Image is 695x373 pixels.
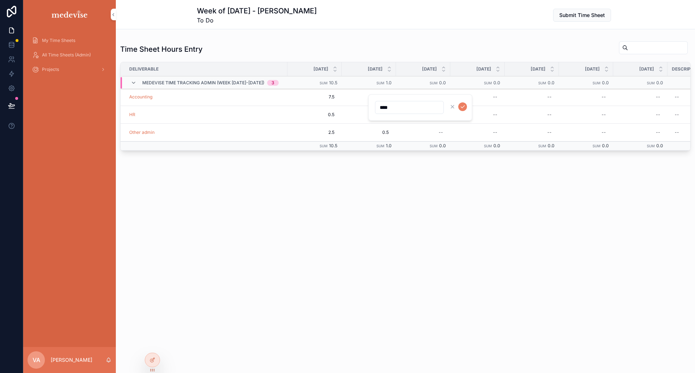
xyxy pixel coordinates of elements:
[28,34,111,47] a: My Time Sheets
[129,94,152,100] a: Accounting
[430,144,438,148] small: Sum
[33,356,40,364] span: VA
[484,81,492,85] small: Sum
[295,130,334,135] span: 2.5
[647,81,655,85] small: Sum
[531,66,546,72] span: [DATE]
[120,44,203,54] h1: Time Sheet Hours Entry
[484,144,492,148] small: Sum
[538,81,546,85] small: Sum
[439,130,443,135] div: --
[295,112,334,118] span: 0.5
[129,130,155,135] a: Other admin
[386,80,392,85] span: 1.0
[320,144,328,148] small: Sum
[656,94,660,100] div: --
[602,80,609,85] span: 0.0
[129,112,135,118] a: HR
[439,80,446,85] span: 0.0
[42,38,75,43] span: My Time Sheets
[129,66,159,72] span: Deliverable
[547,112,552,118] div: --
[602,143,609,148] span: 0.0
[675,130,679,135] div: --
[602,94,606,100] div: --
[349,112,389,118] span: 0.5
[553,9,611,22] button: Submit Time Sheet
[23,29,116,85] div: scrollable content
[422,66,437,72] span: [DATE]
[320,81,328,85] small: Sum
[547,130,552,135] div: --
[349,130,389,135] span: 0.5
[656,80,663,85] span: 0.0
[656,143,663,148] span: 0.0
[430,81,438,85] small: Sum
[656,130,660,135] div: --
[50,9,89,20] img: App logo
[639,66,654,72] span: [DATE]
[602,130,606,135] div: --
[295,94,334,100] span: 7.5
[376,144,384,148] small: Sum
[675,94,679,100] div: --
[656,112,660,118] div: --
[42,67,59,72] span: Projects
[675,112,679,118] div: --
[493,80,500,85] span: 0.0
[271,80,274,86] div: 3
[493,143,500,148] span: 0.0
[593,81,601,85] small: Sum
[538,144,546,148] small: Sum
[585,66,600,72] span: [DATE]
[647,144,655,148] small: Sum
[28,48,111,62] a: All Time Sheets (Admin)
[51,356,92,364] p: [PERSON_NAME]
[197,16,317,25] span: To Do
[376,81,384,85] small: Sum
[386,143,392,148] span: 1.0
[602,112,606,118] div: --
[548,80,555,85] span: 0.0
[493,94,497,100] div: --
[28,63,111,76] a: Projects
[329,80,337,85] span: 10.5
[476,66,491,72] span: [DATE]
[548,143,555,148] span: 0.0
[329,143,337,148] span: 10.5
[368,66,383,72] span: [DATE]
[493,130,497,135] div: --
[313,66,328,72] span: [DATE]
[142,80,264,86] span: Medevise Time Tracking ADMIN (week [DATE]-[DATE])
[559,12,605,19] span: Submit Time Sheet
[593,144,601,148] small: Sum
[197,6,317,16] h1: Week of [DATE] - [PERSON_NAME]
[493,112,497,118] div: --
[42,52,91,58] span: All Time Sheets (Admin)
[547,94,552,100] div: --
[439,143,446,148] span: 0.0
